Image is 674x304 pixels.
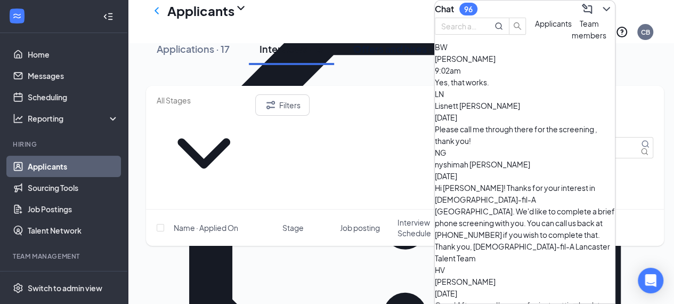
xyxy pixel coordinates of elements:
[28,65,119,86] a: Messages
[435,123,615,147] div: Please call me through there for the screening , thank you!
[397,217,451,238] span: Interview Schedule
[598,1,615,18] button: ChevronDown
[234,2,247,14] svg: ChevronDown
[340,222,380,233] span: Job posting
[435,277,496,286] span: [PERSON_NAME]
[28,86,119,108] a: Scheduling
[28,156,119,177] a: Applicants
[28,113,119,124] div: Reporting
[157,106,251,201] svg: ChevronDown
[641,140,649,148] svg: MagnifyingGlass
[13,283,23,293] svg: Settings
[435,182,615,264] div: Hi [PERSON_NAME]! Thanks for your interest in [DEMOGRAPHIC_DATA]-fil-A [GEOGRAPHIC_DATA]. We'd li...
[282,222,304,233] span: Stage
[615,26,628,38] svg: QuestionInfo
[600,3,613,15] svg: ChevronDown
[435,54,496,63] span: [PERSON_NAME]
[167,2,234,20] h1: Applicants
[435,76,615,88] div: Yes, that works.
[535,19,572,28] span: Applicants
[353,42,452,55] div: Offers and hires · 503
[28,220,119,241] a: Talent Network
[579,1,596,18] button: ComposeMessage
[157,42,230,55] div: Applications · 17
[441,20,480,32] input: Search applicant
[13,140,117,149] div: Hiring
[435,88,615,100] div: LN
[259,42,323,55] div: Interviews · 13
[435,41,615,53] div: BW
[581,3,594,15] svg: ComposeMessage
[509,22,525,30] span: search
[435,264,615,276] div: HV
[174,222,238,233] span: Name · Applied On
[13,252,117,261] div: Team Management
[435,113,457,122] span: [DATE]
[435,289,457,298] span: [DATE]
[28,283,102,293] div: Switch to admin view
[150,4,163,17] svg: ChevronLeft
[264,99,277,111] svg: Filter
[157,94,251,106] input: All Stages
[435,3,454,15] h3: Chat
[13,113,23,124] svg: Analysis
[641,28,650,37] div: CB
[435,66,461,75] span: 9:02am
[28,198,119,220] a: Job Postings
[572,19,606,40] span: Team members
[103,11,113,22] svg: Collapse
[435,159,530,169] span: nyshimah [PERSON_NAME]
[28,44,119,65] a: Home
[464,5,473,14] div: 96
[494,22,503,30] svg: MagnifyingGlass
[509,18,526,35] button: search
[435,171,457,181] span: [DATE]
[638,268,663,293] div: Open Intercom Messenger
[28,177,119,198] a: Sourcing Tools
[255,94,310,116] button: Filter Filters
[435,147,615,158] div: NG
[12,11,22,21] svg: WorkstreamLogo
[435,101,520,110] span: Lisnett [PERSON_NAME]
